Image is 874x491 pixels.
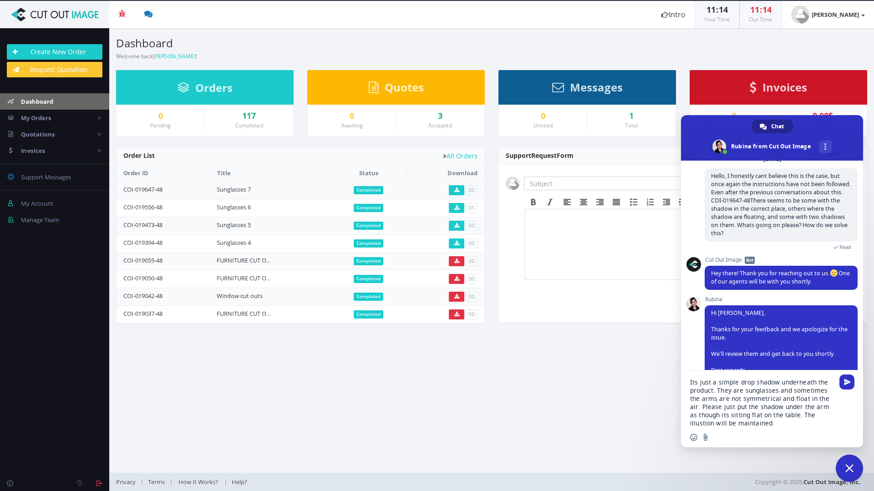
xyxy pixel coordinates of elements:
img: user_default.jpg [506,177,519,190]
th: Download [407,165,484,181]
a: Quotes [369,85,424,93]
a: Privacy [116,478,140,486]
span: My Orders [21,114,51,122]
div: Decrease indent [658,196,675,208]
a: Messages [552,85,623,93]
small: Total [625,121,638,129]
a: Intro [652,1,695,28]
span: Hey there! Thank you for reaching out to us. One of our agents will be with you shortly. [711,269,850,285]
span: Completed [354,275,383,283]
div: 0.00$ [785,111,860,121]
div: Justify [608,196,625,208]
div: More channels [819,141,832,153]
a: Orders [178,86,233,94]
div: Align center [575,196,592,208]
div: Align left [559,196,575,208]
input: Subject [524,177,685,190]
small: Our Time [749,15,772,23]
span: My Account [21,199,53,208]
a: [PERSON_NAME] [153,52,196,60]
a: Request Quotation [7,62,102,77]
small: Accepted [428,121,452,129]
span: How It Works? [178,478,218,486]
span: Quotations [21,130,55,138]
img: Cut Out Image [7,8,102,21]
div: Align right [592,196,608,208]
h3: Dashboard [116,37,485,49]
a: All Orders [443,152,478,159]
span: Completed [354,293,383,301]
small: Welcome back ! [116,52,197,60]
div: Numbered list [642,196,658,208]
span: Invoices [762,80,807,95]
small: Awaiting [341,121,363,129]
a: COI-019556-48 [123,203,163,211]
textarea: Compose your message... [690,378,834,427]
span: 14 [762,4,772,15]
span: Hi [PERSON_NAME], Thanks for your feedback and we apologize for the issue. We’ll review them and ... [711,309,848,382]
a: Help? [227,478,252,486]
a: Sunglasses 4 [217,238,251,247]
a: FURNITURE CUT OUTS 86 [217,256,285,264]
a: 0 [506,111,580,121]
a: Invoices [750,85,807,93]
a: COI-019037-48 [123,309,163,318]
a: COI-019050-48 [123,274,163,282]
div: Bullet list [625,196,642,208]
span: 11 [706,4,716,15]
a: COI-019055-48 [123,256,163,264]
th: Status [330,165,407,181]
small: Pending [150,121,171,129]
span: Bot [745,257,755,264]
a: COI-019473-48 [123,221,163,229]
span: Completed [354,310,383,319]
a: 0 [315,111,389,121]
span: Support Messages [21,173,71,181]
span: 11 [750,4,759,15]
span: Quotes [385,80,424,95]
span: Insert an emoji [690,434,697,441]
span: Send a file [702,434,709,441]
a: How It Works? [173,478,224,486]
span: Read [839,244,851,250]
small: Your Time [704,15,730,23]
span: Rubina [705,296,858,303]
a: FURNITURE CUT OUTS 84 [217,309,285,318]
a: [PERSON_NAME] [782,1,874,28]
span: Chat [771,120,784,133]
a: 0 [123,111,198,121]
span: Order List [123,151,155,160]
span: Completed [354,239,383,248]
img: user_default.jpg [791,5,809,24]
a: COI-019042-48 [123,292,163,300]
span: Invoices [21,147,45,155]
div: 1 [594,111,669,121]
div: Bold [525,196,542,208]
a: COI-019647-48 [123,185,163,193]
a: FURNITURE CUT OUTS 85 [217,274,285,282]
a: Window cut outs [217,292,263,300]
small: Completed [235,121,263,129]
span: Messages [570,80,623,95]
a: Create New Order [7,44,102,60]
span: Hello, I honestly cant believe this is the case, but once again the instructions have not been fo... [711,172,851,237]
a: COI-019394-48 [123,238,163,247]
span: Completed [354,257,383,265]
div: | | | [116,473,617,491]
span: : [759,4,762,15]
a: 117 [212,111,286,121]
span: Dashboard [21,97,53,106]
div: [DATE] [763,157,781,162]
a: 0 [697,111,771,121]
a: Sunglasses 6 [217,203,251,211]
span: Orders [195,80,233,95]
span: Support Form [506,151,574,160]
div: Increase indent [675,196,691,208]
a: 3 [403,111,478,121]
a: Sunglasses 7 [217,185,251,193]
